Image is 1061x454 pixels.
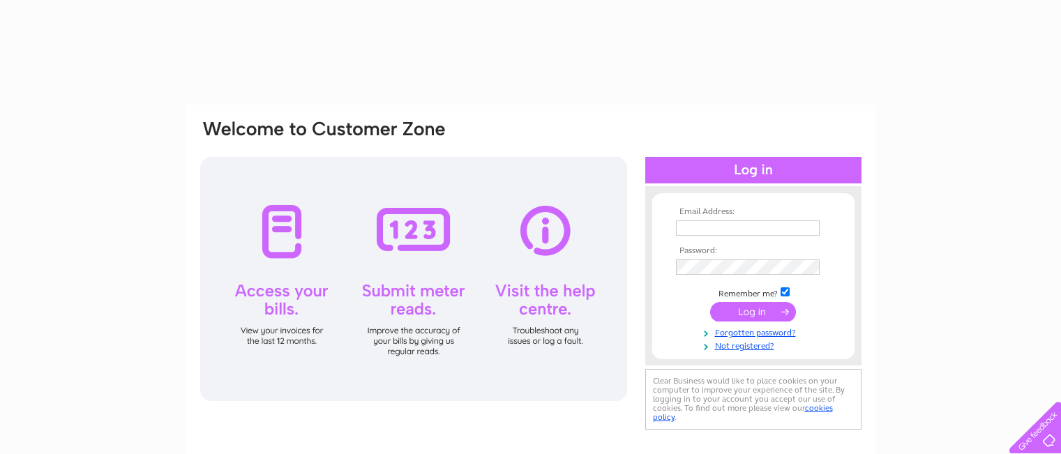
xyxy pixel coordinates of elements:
[645,369,861,430] div: Clear Business would like to place cookies on your computer to improve your experience of the sit...
[672,246,834,256] th: Password:
[676,338,834,351] a: Not registered?
[672,285,834,299] td: Remember me?
[710,302,796,321] input: Submit
[672,207,834,217] th: Email Address:
[676,325,834,338] a: Forgotten password?
[653,403,833,422] a: cookies policy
